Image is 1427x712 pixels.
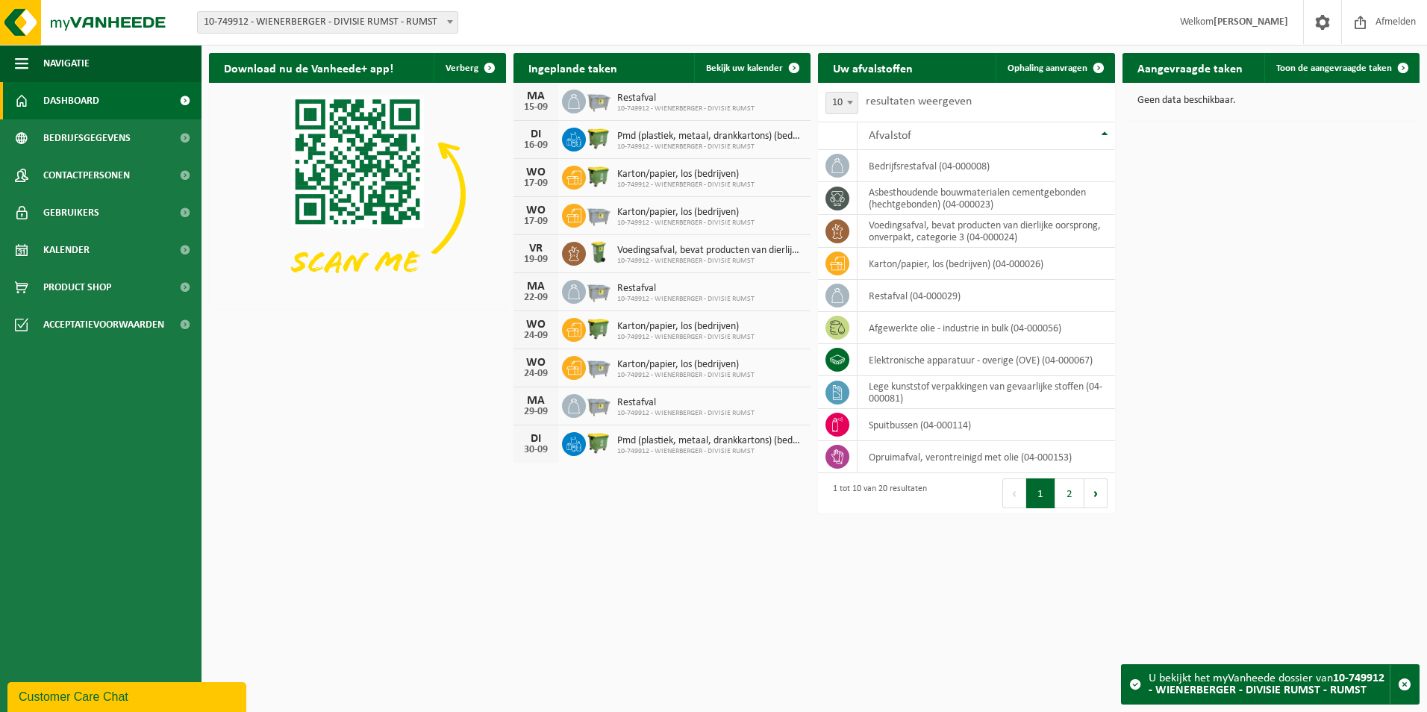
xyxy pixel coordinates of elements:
span: Pmd (plastiek, metaal, drankkartons) (bedrijven) [617,435,803,447]
img: WB-2500-GAL-GY-01 [586,392,611,417]
span: 10-749912 - WIENERBERGER - DIVISIE RUMST [617,181,755,190]
span: 10-749912 - WIENERBERGER - DIVISIE RUMST - RUMST [197,11,458,34]
td: afgewerkte olie - industrie in bulk (04-000056) [858,312,1115,344]
div: WO [521,357,551,369]
button: Verberg [434,53,505,83]
div: MA [521,90,551,102]
img: Download de VHEPlus App [209,83,506,306]
td: opruimafval, verontreinigd met olie (04-000153) [858,441,1115,473]
span: Navigatie [43,45,90,82]
span: Karton/papier, los (bedrijven) [617,169,755,181]
img: WB-2500-GAL-GY-01 [586,87,611,113]
span: Kalender [43,231,90,269]
span: 10-749912 - WIENERBERGER - DIVISIE RUMST [617,257,803,266]
p: Geen data beschikbaar. [1137,96,1405,106]
span: 10-749912 - WIENERBERGER - DIVISIE RUMST [617,409,755,418]
div: 1 tot 10 van 20 resultaten [825,477,927,510]
div: WO [521,204,551,216]
td: bedrijfsrestafval (04-000008) [858,150,1115,182]
div: MA [521,395,551,407]
td: restafval (04-000029) [858,280,1115,312]
img: WB-2500-GAL-GY-01 [586,278,611,303]
h2: Uw afvalstoffen [818,53,928,82]
span: Dashboard [43,82,99,119]
span: Karton/papier, los (bedrijven) [617,359,755,371]
a: Ophaling aanvragen [996,53,1114,83]
span: Bedrijfsgegevens [43,119,131,157]
span: 10 [826,93,858,113]
div: 15-09 [521,102,551,113]
div: 24-09 [521,369,551,379]
img: WB-0140-HPE-GN-50 [586,240,611,265]
td: lege kunststof verpakkingen van gevaarlijke stoffen (04-000081) [858,376,1115,409]
button: Previous [1002,478,1026,508]
span: 10-749912 - WIENERBERGER - DIVISIE RUMST [617,104,755,113]
td: asbesthoudende bouwmaterialen cementgebonden (hechtgebonden) (04-000023) [858,182,1115,215]
div: VR [521,243,551,254]
img: WB-1100-HPE-GN-50 [586,316,611,341]
img: WB-1100-HPE-GN-50 [586,430,611,455]
td: karton/papier, los (bedrijven) (04-000026) [858,248,1115,280]
span: Product Shop [43,269,111,306]
td: elektronische apparatuur - overige (OVE) (04-000067) [858,344,1115,376]
span: Bekijk uw kalender [706,63,783,73]
td: voedingsafval, bevat producten van dierlijke oorsprong, onverpakt, categorie 3 (04-000024) [858,215,1115,248]
img: WB-1100-HPE-GN-50 [586,125,611,151]
div: 17-09 [521,178,551,189]
div: WO [521,319,551,331]
div: U bekijkt het myVanheede dossier van [1149,665,1390,704]
span: Voedingsafval, bevat producten van dierlijke oorsprong, onverpakt, categorie 3 [617,245,803,257]
label: resultaten weergeven [866,96,972,107]
span: 10-749912 - WIENERBERGER - DIVISIE RUMST [617,333,755,342]
span: Ophaling aanvragen [1008,63,1087,73]
span: Karton/papier, los (bedrijven) [617,321,755,333]
div: 22-09 [521,293,551,303]
span: 10-749912 - WIENERBERGER - DIVISIE RUMST [617,219,755,228]
a: Bekijk uw kalender [694,53,809,83]
h2: Download nu de Vanheede+ app! [209,53,408,82]
span: 10-749912 - WIENERBERGER - DIVISIE RUMST [617,447,803,456]
h2: Ingeplande taken [513,53,632,82]
div: 17-09 [521,216,551,227]
div: DI [521,433,551,445]
div: 24-09 [521,331,551,341]
div: DI [521,128,551,140]
span: Acceptatievoorwaarden [43,306,164,343]
span: Restafval [617,397,755,409]
h2: Aangevraagde taken [1122,53,1258,82]
div: 29-09 [521,407,551,417]
span: 10-749912 - WIENERBERGER - DIVISIE RUMST [617,371,755,380]
span: Karton/papier, los (bedrijven) [617,207,755,219]
span: Restafval [617,93,755,104]
span: 10-749912 - WIENERBERGER - DIVISIE RUMST [617,143,803,152]
div: 16-09 [521,140,551,151]
span: Toon de aangevraagde taken [1276,63,1392,73]
button: 2 [1055,478,1084,508]
a: Toon de aangevraagde taken [1264,53,1418,83]
span: Afvalstof [869,130,911,142]
div: MA [521,281,551,293]
span: Verberg [446,63,478,73]
span: 10 [825,92,858,114]
div: 30-09 [521,445,551,455]
span: 10-749912 - WIENERBERGER - DIVISIE RUMST - RUMST [198,12,458,33]
strong: [PERSON_NAME] [1214,16,1288,28]
div: WO [521,166,551,178]
strong: 10-749912 - WIENERBERGER - DIVISIE RUMST - RUMST [1149,672,1384,696]
div: 19-09 [521,254,551,265]
span: Contactpersonen [43,157,130,194]
button: Next [1084,478,1108,508]
img: WB-2500-GAL-GY-01 [586,202,611,227]
span: Pmd (plastiek, metaal, drankkartons) (bedrijven) [617,131,803,143]
span: 10-749912 - WIENERBERGER - DIVISIE RUMST [617,295,755,304]
span: Gebruikers [43,194,99,231]
span: Restafval [617,283,755,295]
img: WB-1100-HPE-GN-50 [586,163,611,189]
img: WB-2500-GAL-GY-01 [586,354,611,379]
iframe: chat widget [7,679,249,712]
button: 1 [1026,478,1055,508]
td: spuitbussen (04-000114) [858,409,1115,441]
